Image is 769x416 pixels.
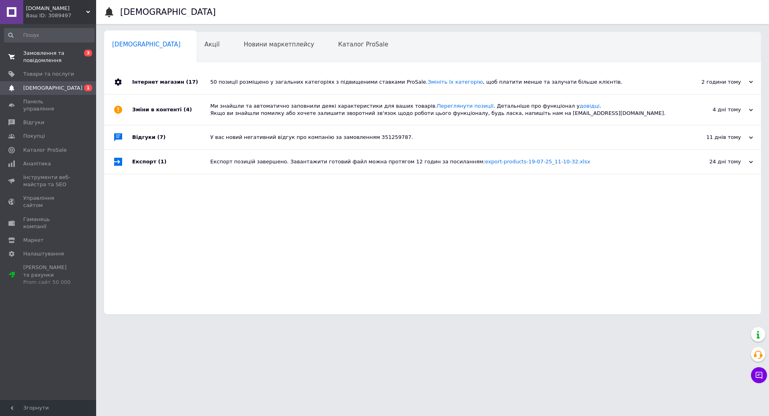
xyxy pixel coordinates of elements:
span: 3 [84,50,92,56]
span: Управління сайтом [23,195,74,209]
div: У вас новий негативний відгук про компанію за замовленням 351259787. [210,134,673,141]
div: Експорт позицій завершено. Завантажити готовий файл можна протягом 12 годин за посиланням: [210,158,673,165]
span: Товари та послуги [23,70,74,78]
span: [PERSON_NAME] та рахунки [23,264,74,286]
span: (7) [157,134,166,140]
a: export-products-19-07-25_11-10-32.xlsx [485,159,590,165]
span: (4) [183,107,192,113]
span: Маркет [23,237,44,244]
h1: [DEMOGRAPHIC_DATA] [120,7,216,17]
div: Інтернет магазин [132,70,210,94]
span: Гаманець компанії [23,216,74,230]
span: 1 [84,84,92,91]
div: Ми знайшли та автоматично заповнили деякі характеристики для ваших товарів. . Детальніше про функ... [210,102,673,117]
span: Покупці [23,133,45,140]
span: Замовлення та повідомлення [23,50,74,64]
span: sigma-market.com.ua [26,5,86,12]
div: Експорт [132,150,210,174]
input: Пошук [4,28,95,42]
div: Ваш ID: 3089497 [26,12,96,19]
div: Відгуки [132,125,210,149]
span: Новини маркетплейсу [244,41,314,48]
span: (1) [158,159,167,165]
a: Переглянути позиції [437,103,493,109]
a: довідці [580,103,600,109]
span: Акції [205,41,220,48]
a: Змініть їх категорію [428,79,483,85]
span: [DEMOGRAPHIC_DATA] [23,84,83,92]
span: Налаштування [23,250,64,257]
div: 4 дні тому [673,106,753,113]
button: Чат з покупцем [751,367,767,383]
div: 11 днів тому [673,134,753,141]
span: Відгуки [23,119,44,126]
span: Інструменти веб-майстра та SEO [23,174,74,188]
span: Аналітика [23,160,51,167]
div: Prom сайт 50 000 [23,279,74,286]
div: 24 дні тому [673,158,753,165]
div: 2 години тому [673,78,753,86]
span: Каталог ProSale [23,147,66,154]
span: [DEMOGRAPHIC_DATA] [112,41,181,48]
div: Зміни в контенті [132,94,210,125]
div: 50 позиції розміщено у загальних категоріях з підвищеними ставками ProSale. , щоб платити менше т... [210,78,673,86]
span: (17) [186,79,198,85]
span: Панель управління [23,98,74,113]
span: Каталог ProSale [338,41,388,48]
